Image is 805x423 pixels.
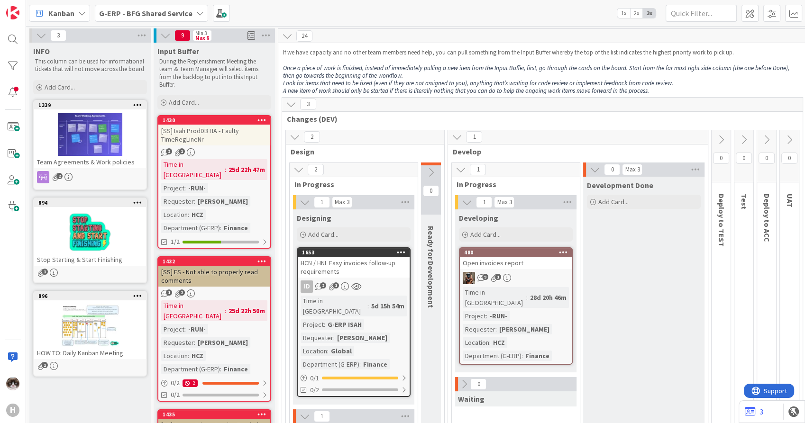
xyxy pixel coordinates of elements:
div: 896HOW TO: Daily Kanban Meeting [34,292,146,359]
div: HCN / HNL Easy invoices follow-up requirements [298,257,410,278]
span: Kanban [48,8,74,19]
div: 0/1 [298,372,410,384]
span: 2 [308,164,324,175]
div: [SS] ES - Not able to properly read comments [158,266,270,287]
span: Test [740,194,749,209]
span: : [327,346,329,356]
span: : [489,337,491,348]
span: 1/2 [171,237,180,247]
div: 1432 [163,258,270,265]
div: Location [161,209,188,220]
span: 1 [495,274,501,280]
span: 1 [466,131,482,143]
a: 480Open invoices reportVKTime in [GEOGRAPHIC_DATA]:28d 20h 46mProject:-RUN-Requester:[PERSON_NAME... [459,247,573,365]
div: -RUN- [487,311,510,321]
div: H [6,404,19,417]
span: : [220,364,221,374]
div: Requester [463,324,495,334]
span: : [486,311,487,321]
div: -RUN- [186,183,208,193]
span: : [367,301,369,311]
div: 1435 [158,410,270,419]
span: Input Buffer [157,46,199,56]
span: : [184,324,186,334]
div: 1435 [163,411,270,418]
span: : [188,209,189,220]
span: 0 / 2 [171,378,180,388]
span: Waiting [458,394,485,404]
span: : [184,183,186,193]
span: Develop [453,147,696,156]
span: 0 [423,185,439,197]
input: Quick Filter... [666,5,737,22]
div: [PERSON_NAME] [195,337,250,348]
div: 25d 22h 50m [226,306,267,316]
div: Finance [361,359,390,369]
span: 1 [333,282,339,288]
div: G-ERP ISAH [325,319,364,330]
span: UAT [785,194,795,207]
span: 0 / 1 [310,373,319,383]
a: 1653HCN / HNL Easy invoices follow-up requirementsIDTime in [GEOGRAPHIC_DATA]:5d 15h 54mProject:G... [297,247,411,397]
div: Location [463,337,489,348]
div: Department (G-ERP) [161,364,220,374]
span: : [225,164,226,175]
div: 25d 22h 47m [226,164,267,175]
div: 28d 20h 46m [528,292,569,303]
div: Project [463,311,486,321]
span: Add Card... [308,230,338,239]
div: Project [301,319,324,330]
div: -RUN- [186,324,208,334]
div: Requester [161,337,194,348]
div: 1430[SS] Isah ProdDB HA - Faulty TimeRegLineNr [158,116,270,145]
span: 2x [630,9,643,18]
p: If we have capacity and no other team members need help, you can pull something from the Input Bu... [283,49,802,56]
span: : [194,337,195,348]
div: Project [161,183,184,193]
div: Min 3 [195,31,207,36]
span: 1 [314,197,330,208]
div: [PERSON_NAME] [335,333,390,343]
span: 0 [604,164,620,175]
div: Department (G-ERP) [301,359,359,369]
span: Deploy to ACC [762,194,772,242]
div: 480 [464,249,572,256]
em: Look for items that need to be fixed (even if they are not assigned to you), anything that’s wait... [283,79,673,87]
div: 1339 [38,102,146,108]
div: 1653 [302,249,410,256]
span: 0 [759,153,775,164]
span: 9 [482,274,488,280]
div: Finance [523,351,552,361]
span: Add Card... [169,98,199,107]
span: 9 [174,30,191,41]
span: INFO [33,46,50,56]
div: Department (G-ERP) [161,223,220,233]
div: 894 [34,198,146,207]
span: 0/2 [171,390,180,400]
div: Time in [GEOGRAPHIC_DATA] [161,159,225,180]
div: Max 6 [195,36,209,40]
div: 1653HCN / HNL Easy invoices follow-up requirements [298,248,410,278]
span: In Progress [294,180,406,189]
span: 0 [736,153,752,164]
em: Once a piece of work is finished, instead of immediately pulling a new item from the Input Buffer... [283,64,791,80]
span: 1 [42,269,48,275]
a: 1339Team Agreements & Work policies [33,100,147,190]
span: 1 [476,197,492,208]
b: G-ERP - BFG Shared Service [99,9,192,18]
div: Time in [GEOGRAPHIC_DATA] [161,300,225,321]
span: 2 [166,148,172,154]
div: 896 [38,293,146,299]
span: Add Card... [598,198,629,206]
span: 3 [50,30,66,41]
span: 0 [781,153,797,164]
span: Add Card... [470,230,501,239]
span: : [359,359,361,369]
div: [SS] Isah ProdDB HA - Faulty TimeRegLineNr [158,125,270,145]
span: : [495,324,497,334]
div: 5d 15h 54m [369,301,407,311]
div: Time in [GEOGRAPHIC_DATA] [463,287,526,308]
span: 0 [470,378,486,390]
span: 1 [179,148,185,154]
span: : [324,319,325,330]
